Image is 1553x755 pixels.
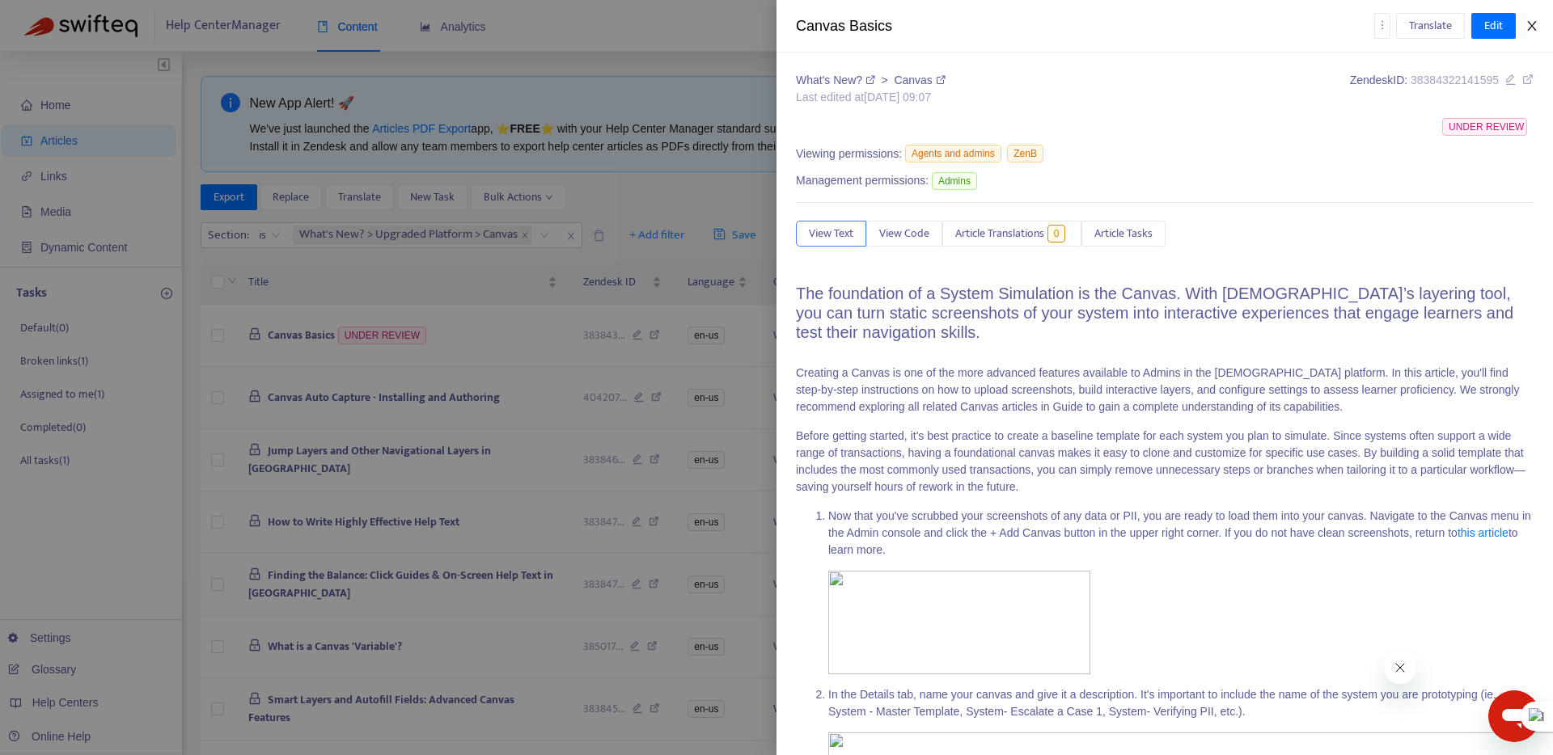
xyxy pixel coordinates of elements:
span: ZenB [1007,145,1043,162]
iframe: Close message [1384,652,1416,684]
span: Viewing permissions: [796,146,902,162]
div: Canvas Basics [796,15,1374,37]
iframe: Button to launch messaging window [1488,690,1540,742]
button: Article Tasks [1081,221,1166,247]
button: View Code [866,221,942,247]
span: close [1525,19,1538,32]
a: this article [1458,526,1509,539]
div: > [796,72,946,89]
span: Article Tasks [1094,225,1153,243]
span: Admins [932,172,977,190]
button: Edit [1471,13,1516,39]
span: View Code [879,225,929,243]
div: Last edited at [DATE] 09:07 [796,89,946,106]
a: Canvas [894,74,945,86]
span: more [1377,19,1388,31]
button: View Text [796,221,866,247]
button: Article Translations0 [942,221,1081,247]
img: 38498353613979 [828,571,1090,674]
span: UNDER REVIEW [1442,118,1527,136]
span: Article Translations [955,225,1044,243]
h2: The foundation of a System Simulation is the Canvas. With [DEMOGRAPHIC_DATA]’s layering tool, you... [796,284,1534,342]
a: What's New? [796,74,878,86]
span: Edit [1484,17,1503,35]
button: Close [1521,19,1543,34]
span: Agents and admins [905,145,1001,162]
p: Creating a Canvas is one of the more advanced features available to Admins in the [DEMOGRAPHIC_DA... [796,348,1534,415]
span: 0 [1047,225,1066,243]
div: Zendesk ID: [1350,72,1534,106]
span: Translate [1409,17,1452,35]
p: In the Details tab, name your canvas and give it a description. It's important to include the nam... [828,686,1534,720]
span: Management permissions: [796,172,929,189]
span: 38384322141595 [1411,74,1499,86]
span: View Text [809,225,853,243]
p: Before getting started, it's best practice to create a baseline template for each system you plan... [796,428,1534,496]
p: Now that you've scrubbed your screenshots of any data or PII, you are ready to load them into you... [828,508,1534,559]
span: Hi. Need any help? [10,11,116,24]
button: Translate [1396,13,1465,39]
button: more [1374,13,1390,39]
